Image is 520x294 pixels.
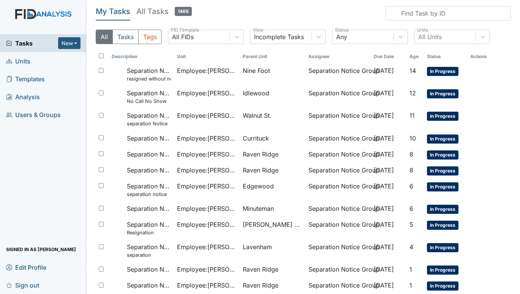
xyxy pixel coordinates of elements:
[495,111,501,120] a: Delete
[482,281,488,290] a: Archive
[305,131,371,147] td: Separation Notice Group
[374,182,394,190] span: [DATE]
[254,32,304,41] div: Incomplete Tasks
[127,220,171,236] span: Separation Notice Resignation
[427,150,458,160] span: In Progress
[374,134,394,142] span: [DATE]
[374,150,394,158] span: [DATE]
[374,112,394,119] span: [DATE]
[495,281,501,290] a: Delete
[127,265,171,274] span: Separation Notice
[409,221,413,228] span: 5
[6,39,58,48] a: Tasks
[127,150,171,159] span: Separation Notice
[127,191,171,198] small: seperation notice
[409,134,416,142] span: 10
[243,281,278,290] span: Raven Ridge
[6,243,76,255] span: Signed in as [PERSON_NAME]
[305,63,371,85] td: Separation Notice Group
[427,266,458,275] span: In Progress
[374,67,394,74] span: [DATE]
[386,6,511,21] input: Find Task by ID
[127,251,171,259] small: separation
[495,66,501,75] a: Delete
[418,32,442,41] div: All Units
[177,134,237,143] span: Employee : [PERSON_NAME]
[482,150,488,159] a: Archive
[427,134,458,144] span: In Progress
[406,50,424,63] th: Toggle SortBy
[305,147,371,163] td: Separation Notice Group
[243,66,270,75] span: Nine Foot
[96,6,130,17] h5: My Tasks
[374,166,394,174] span: [DATE]
[305,50,371,63] th: Assignee
[495,182,501,191] a: Delete
[495,150,501,159] a: Delete
[495,220,501,229] a: Delete
[371,50,406,63] th: Toggle SortBy
[305,217,371,239] td: Separation Notice Group
[409,112,415,119] span: 11
[177,265,237,274] span: Employee : [PERSON_NAME]
[305,108,371,130] td: Separation Notice Group
[467,50,505,63] th: Actions
[495,204,501,213] a: Delete
[427,221,458,230] span: In Progress
[495,166,501,175] a: Delete
[177,166,237,175] span: Employee : [PERSON_NAME]
[374,281,394,289] span: [DATE]
[243,242,272,251] span: Lavenham
[243,89,269,98] span: Idlewood
[243,166,278,175] span: Raven Ridge
[305,163,371,179] td: Separation Notice Group
[127,89,171,105] span: Separation Notice No Call No Show
[138,30,162,44] button: Tags
[409,166,413,174] span: 8
[177,220,237,229] span: Employee : [PERSON_NAME], [PERSON_NAME]
[374,243,394,251] span: [DATE]
[99,53,104,58] input: Toggle All Rows Selected
[336,32,347,41] div: Any
[127,229,171,236] small: Resignation
[409,150,413,158] span: 8
[174,50,240,63] th: Toggle SortBy
[427,112,458,121] span: In Progress
[177,89,237,98] span: Employee : [PERSON_NAME]
[243,134,269,143] span: Currituck
[374,205,394,212] span: [DATE]
[409,205,413,212] span: 6
[243,265,278,274] span: Raven Ridge
[127,98,171,105] small: No Call No Show
[427,243,458,252] span: In Progress
[243,150,278,159] span: Raven Ridge
[482,204,488,213] a: Archive
[427,67,458,76] span: In Progress
[127,281,171,290] span: Separation Notice
[127,134,171,143] span: Separation Notice
[127,182,171,198] span: Separation Notice seperation notice
[177,204,237,213] span: Employee : [PERSON_NAME]
[6,279,39,291] span: Sign out
[127,204,171,213] span: Separation Notice
[243,111,272,120] span: Walnut St.
[6,91,40,103] span: Analysis
[424,50,467,63] th: Toggle SortBy
[240,50,305,63] th: Toggle SortBy
[96,30,162,44] div: Type filter
[305,179,371,201] td: Separation Notice Group
[305,239,371,262] td: Separation Notice Group
[243,220,302,229] span: [PERSON_NAME] Loop
[96,30,113,44] button: All
[127,120,171,127] small: separation Notice
[305,201,371,217] td: Separation Notice Group
[175,7,192,16] span: 1466
[177,66,237,75] span: Employee : [PERSON_NAME]
[177,281,237,290] span: Employee : [PERSON_NAME]
[112,30,139,44] button: Tasks
[482,66,488,75] a: Archive
[482,166,488,175] a: Archive
[427,89,458,98] span: In Progress
[172,32,194,41] div: All FIDs
[127,166,171,175] span: Separation Notice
